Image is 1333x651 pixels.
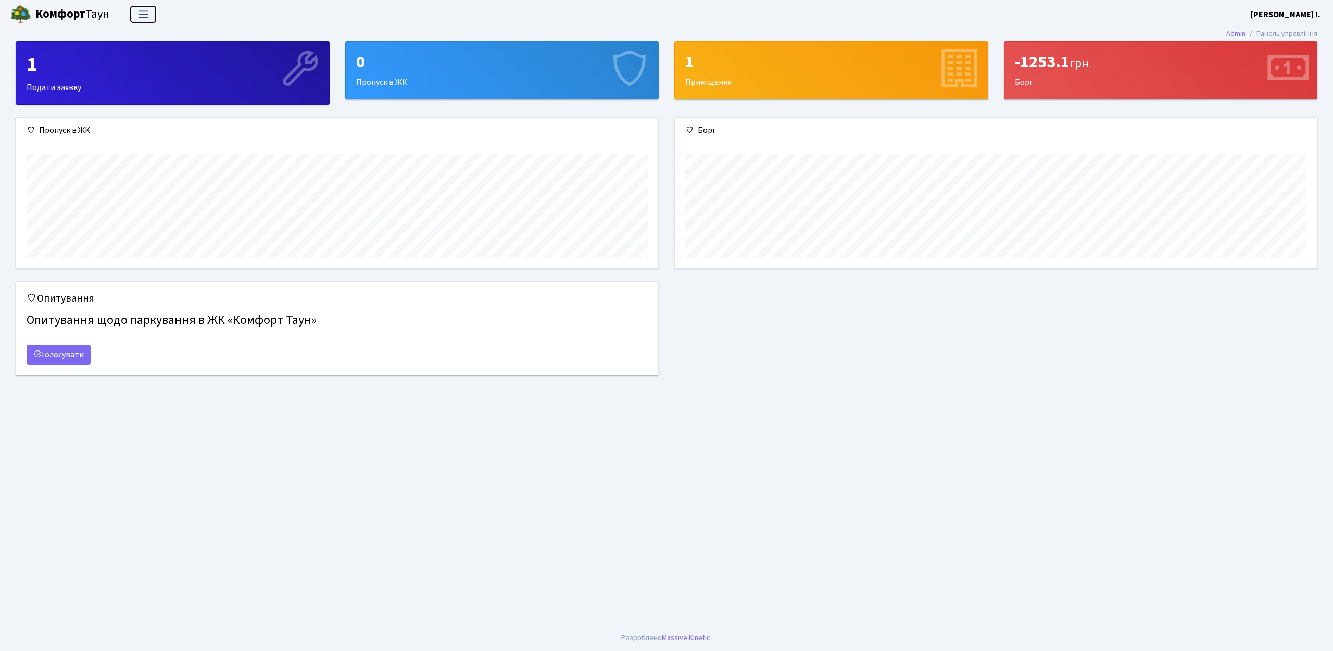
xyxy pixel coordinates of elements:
button: Переключити навігацію [130,6,156,23]
span: грн. [1070,54,1092,72]
div: Подати заявку [16,42,329,104]
span: Таун [35,6,109,23]
a: 1Приміщення [674,41,988,99]
h4: Опитування щодо паркування в ЖК «Комфорт Таун» [27,309,648,332]
h5: Опитування [27,292,648,305]
a: [PERSON_NAME] І. [1251,8,1321,21]
nav: breadcrumb [1211,23,1333,45]
li: Панель управління [1246,28,1317,40]
a: Голосувати [27,345,91,365]
div: Пропуск в ЖК [346,42,659,99]
a: Admin [1226,28,1246,39]
div: -1253.1 [1015,52,1307,72]
div: . [621,632,712,644]
div: 0 [356,52,648,72]
b: Комфорт [35,6,85,22]
div: 1 [27,52,319,77]
div: 1 [685,52,977,72]
a: Розроблено [621,632,662,643]
a: 1Подати заявку [16,41,330,105]
a: 0Пропуск в ЖК [345,41,659,99]
div: Пропуск в ЖК [16,118,658,143]
div: Борг [675,118,1317,143]
div: Борг [1004,42,1317,99]
img: logo.png [10,4,31,25]
a: Massive Kinetic [662,632,710,643]
div: Приміщення [675,42,988,99]
b: [PERSON_NAME] І. [1251,9,1321,20]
